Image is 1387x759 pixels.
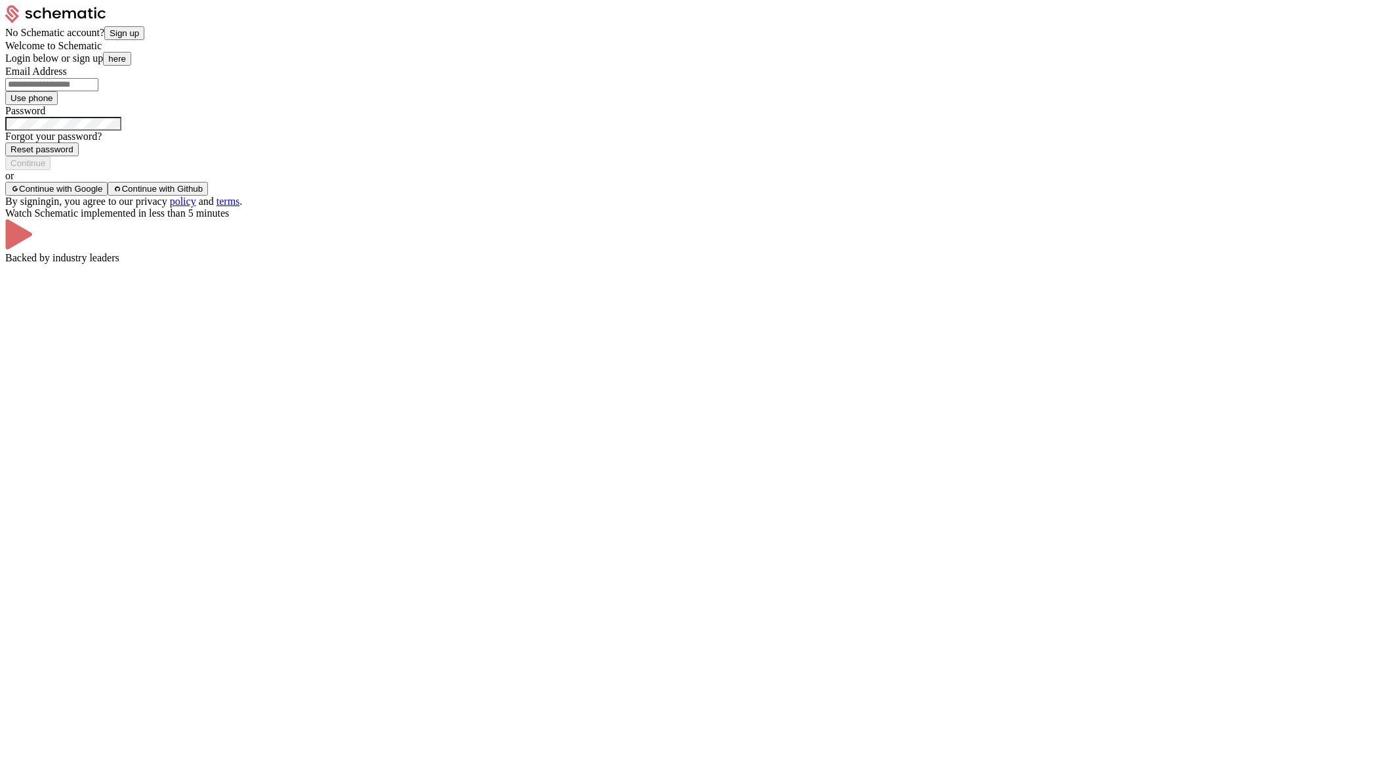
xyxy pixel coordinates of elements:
button: Use phone [5,91,58,105]
div: Watch Schematic implemented in less than 5 minutes [5,207,1382,219]
div: Welcome to Schematic [5,40,1382,52]
span: Continue with Google [19,184,102,194]
button: Sign up [104,26,144,40]
label: Password [5,105,45,116]
div: Forgot your password? [5,131,1382,142]
a: policy [170,196,196,207]
label: Email Address [5,66,67,77]
div: By signing in , you agree to our privacy and . [5,196,1382,207]
span: No Schematic account? [5,27,104,38]
button: Continue with Google [5,182,108,196]
button: Reset password [5,142,79,156]
button: here [103,52,131,66]
div: Login below or sign up [5,52,1382,66]
a: terms [217,196,240,207]
div: Backed by industry leaders [5,252,1382,264]
button: Continue [5,156,51,170]
button: Continue with Github [108,182,208,196]
span: Continue with Github [121,184,203,194]
span: or [5,170,14,181]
